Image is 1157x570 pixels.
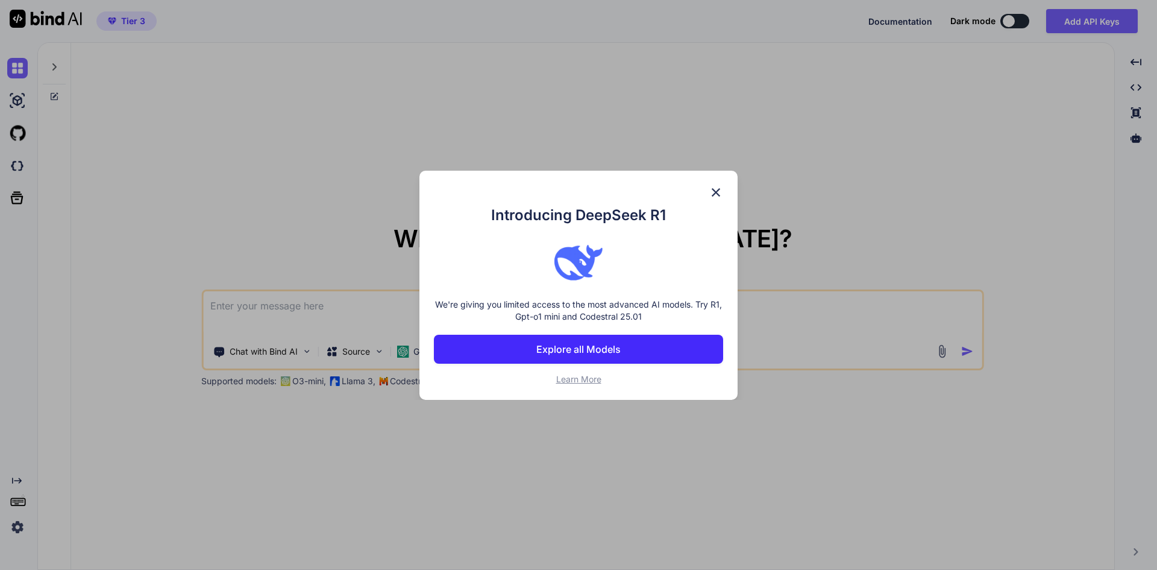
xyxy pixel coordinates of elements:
h1: Introducing DeepSeek R1 [434,204,723,226]
img: close [709,185,723,200]
button: Explore all Models [434,335,723,364]
p: Explore all Models [536,342,621,356]
p: We're giving you limited access to the most advanced AI models. Try R1, Gpt-o1 mini and Codestral... [434,299,723,323]
img: bind logo [554,238,603,287]
span: Learn More [556,374,601,384]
